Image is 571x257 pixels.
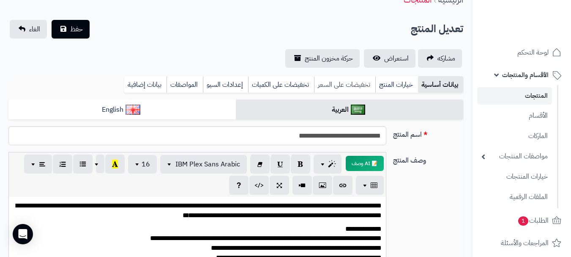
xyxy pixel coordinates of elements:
[390,126,467,140] label: اسم المنتج
[477,127,552,145] a: الماركات
[501,237,549,249] span: المراجعات والأسئلة
[437,53,455,64] span: مشاركه
[477,188,552,206] a: الملفات الرقمية
[10,20,47,39] a: الغاء
[314,76,375,93] a: تخفيضات على السعر
[477,107,552,125] a: الأقسام
[375,76,418,93] a: خيارات المنتج
[477,233,566,253] a: المراجعات والأسئلة
[29,24,40,34] span: الغاء
[52,20,90,39] button: حفظ
[126,105,140,115] img: English
[236,99,463,120] a: العربية
[477,210,566,231] a: الطلبات1
[142,159,150,169] span: 16
[502,69,549,81] span: الأقسام والمنتجات
[477,147,552,166] a: مواصفات المنتجات
[364,49,415,68] a: استعراض
[477,87,552,105] a: المنتجات
[418,49,462,68] a: مشاركه
[384,53,409,64] span: استعراض
[203,76,248,93] a: إعدادات السيو
[517,47,549,58] span: لوحة التحكم
[514,23,563,41] img: logo-2.png
[351,105,366,115] img: العربية
[13,224,33,244] div: Open Intercom Messenger
[248,76,314,93] a: تخفيضات على الكميات
[124,76,167,93] a: بيانات إضافية
[285,49,360,68] a: حركة مخزون المنتج
[305,53,353,64] span: حركة مخزون المنتج
[8,99,236,120] a: English
[418,76,463,93] a: بيانات أساسية
[390,152,467,166] label: وصف المنتج
[346,156,384,171] button: 📝 AI وصف
[70,24,83,34] span: حفظ
[160,155,247,174] button: IBM Plex Sans Arabic
[167,76,203,93] a: المواصفات
[411,20,463,38] h2: تعديل المنتج
[175,159,240,169] span: IBM Plex Sans Arabic
[477,168,552,186] a: خيارات المنتجات
[517,215,549,227] span: الطلبات
[128,155,157,174] button: 16
[518,216,528,226] span: 1
[477,42,566,63] a: لوحة التحكم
